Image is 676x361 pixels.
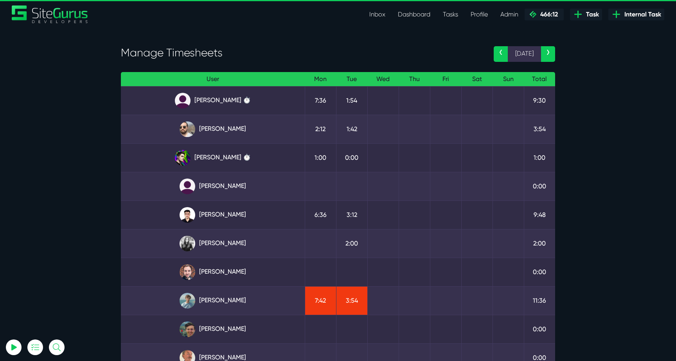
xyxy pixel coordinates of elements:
td: 1:54 [336,86,367,115]
a: [PERSON_NAME] [127,179,298,194]
td: 6:36 [305,200,336,229]
h3: Manage Timesheets [121,46,482,60]
td: 0:00 [524,258,555,286]
a: [PERSON_NAME] [127,264,298,280]
a: [PERSON_NAME] [127,121,298,137]
th: Mon [305,72,336,87]
span: [DATE] [508,46,541,62]
a: Profile [464,7,494,22]
a: [PERSON_NAME] [127,207,298,223]
span: Internal Task [621,10,661,19]
a: [PERSON_NAME] [127,293,298,309]
th: Sat [461,72,493,87]
a: Dashboard [392,7,437,22]
td: 1:42 [336,115,367,143]
span: 466:12 [537,11,558,18]
img: xv1kmavyemxtguplm5ir.png [180,207,195,223]
td: 1:00 [305,143,336,172]
td: 2:12 [305,115,336,143]
a: [PERSON_NAME] [127,321,298,337]
td: 9:48 [524,200,555,229]
img: ublsy46zpoyz6muduycb.jpg [180,121,195,137]
th: Total [524,72,555,87]
a: [PERSON_NAME] ⏱️ [127,93,298,108]
img: tfogtqcjwjterk6idyiu.jpg [180,264,195,280]
th: Thu [399,72,430,87]
th: Tue [336,72,367,87]
a: › [541,46,555,62]
a: ‹ [494,46,508,62]
a: Admin [494,7,525,22]
td: 0:00 [336,143,367,172]
img: tkl4csrki1nqjgf0pb1z.png [180,293,195,309]
a: Internal Task [608,9,664,20]
td: 7:36 [305,86,336,115]
a: Task [570,9,602,20]
td: 3:54 [524,115,555,143]
td: 0:00 [524,172,555,200]
img: default_qrqg0b.png [180,179,195,194]
img: esb8jb8dmrsykbqurfoz.jpg [180,321,195,337]
a: [PERSON_NAME] [127,236,298,251]
td: 3:12 [336,200,367,229]
span: Task [583,10,599,19]
td: 2:00 [336,229,367,258]
a: 466:12 [525,9,564,20]
td: 1:00 [524,143,555,172]
td: 7:42 [305,286,336,315]
a: [PERSON_NAME] ⏱️ [127,150,298,166]
img: rxuxidhawjjb44sgel4e.png [175,150,191,166]
a: SiteGurus [12,5,88,23]
th: Wed [367,72,399,87]
th: Sun [493,72,524,87]
a: Inbox [363,7,392,22]
th: User [121,72,305,87]
td: 2:00 [524,229,555,258]
img: rgqpcqpgtbr9fmz9rxmm.jpg [180,236,195,251]
td: 3:54 [336,286,367,315]
img: Sitegurus Logo [12,5,88,23]
td: 11:36 [524,286,555,315]
img: default_qrqg0b.png [175,93,191,108]
a: Tasks [437,7,464,22]
th: Fri [430,72,461,87]
td: 0:00 [524,315,555,343]
td: 9:30 [524,86,555,115]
